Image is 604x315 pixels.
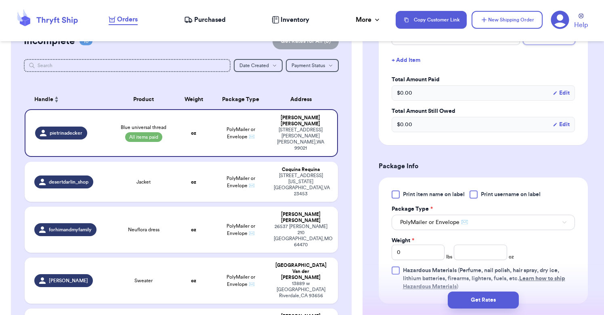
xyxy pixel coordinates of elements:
th: Address [269,90,338,109]
button: Date Created [234,59,283,72]
label: Total Amount Still Owed [392,107,575,115]
div: More [356,15,381,25]
button: Get Rates [448,292,519,309]
a: Inventory [272,15,309,25]
span: Jacket [136,179,151,185]
strong: oz [191,278,196,283]
span: Neuflora dress [128,226,159,233]
span: PolyMailer or Envelope ✉️ [400,218,468,226]
input: Search [24,59,231,72]
label: Weight [392,237,414,245]
a: Orders [109,15,138,25]
strong: oz [191,180,196,184]
a: Purchased [184,15,226,25]
button: Edit [553,89,570,97]
span: Hazardous Materials [403,268,457,273]
th: Weight [175,90,212,109]
span: $ 0.00 [397,89,412,97]
label: Package Type [392,205,433,213]
span: PolyMailer or Envelope ✉️ [226,176,255,188]
span: Sweater [134,277,153,284]
span: Blue universal thread [121,124,166,131]
span: (Perfume, nail polish, hair spray, dry ice, lithium batteries, firearms, lighters, fuels, etc. ) [403,268,565,290]
span: 10 [80,37,92,45]
div: 13889 w [GEOGRAPHIC_DATA] Riverdale , CA 93656 [274,281,328,299]
span: desertdarlin_shop [49,179,88,185]
button: Get Rates for All (0) [273,33,339,49]
span: PolyMailer or Envelope ✉️ [226,275,255,287]
div: [STREET_ADDRESS][PERSON_NAME] [PERSON_NAME] , WA 99021 [274,127,327,151]
span: Handle [34,95,53,104]
th: Product [112,90,175,109]
span: Print username on label [481,190,541,199]
span: pietrinadecker [50,130,82,136]
button: Sort ascending [53,95,60,104]
span: Purchased [194,15,226,25]
span: Payment Status [292,63,325,68]
a: Help [574,13,588,30]
span: forhimandmyfamily [49,226,92,233]
span: lbs [446,254,452,260]
div: Coquina Requina [274,167,328,173]
div: [PERSON_NAME] [PERSON_NAME] [274,115,327,127]
h3: Package Info [379,161,588,171]
span: [PERSON_NAME] [49,277,88,284]
span: Inventory [281,15,309,25]
div: [PERSON_NAME] [PERSON_NAME] [274,211,328,224]
button: Edit [553,121,570,129]
span: Orders [117,15,138,24]
div: [STREET_ADDRESS] [US_STATE][GEOGRAPHIC_DATA] , VA 23453 [274,173,328,197]
h2: Incomplete [24,35,75,48]
strong: oz [191,131,196,135]
button: PolyMailer or Envelope ✉️ [392,215,575,230]
button: New Shipping Order [472,11,543,29]
button: Copy Customer Link [396,11,467,29]
span: $ 0.00 [397,121,412,129]
span: PolyMailer or Envelope ✉️ [226,127,255,139]
th: Package Type [212,90,269,109]
span: PolyMailer or Envelope ✉️ [226,224,255,236]
span: All items paid [125,132,162,142]
strong: oz [191,227,196,232]
div: 26537 [PERSON_NAME] 210 [GEOGRAPHIC_DATA] , MO 64470 [274,224,328,248]
div: [GEOGRAPHIC_DATA] Van der [PERSON_NAME] [274,262,328,281]
span: oz [509,254,514,260]
label: Total Amount Paid [392,76,575,84]
button: + Add Item [388,51,578,69]
span: Print item name on label [403,190,465,199]
span: Help [574,20,588,30]
button: Payment Status [286,59,339,72]
span: Date Created [239,63,269,68]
